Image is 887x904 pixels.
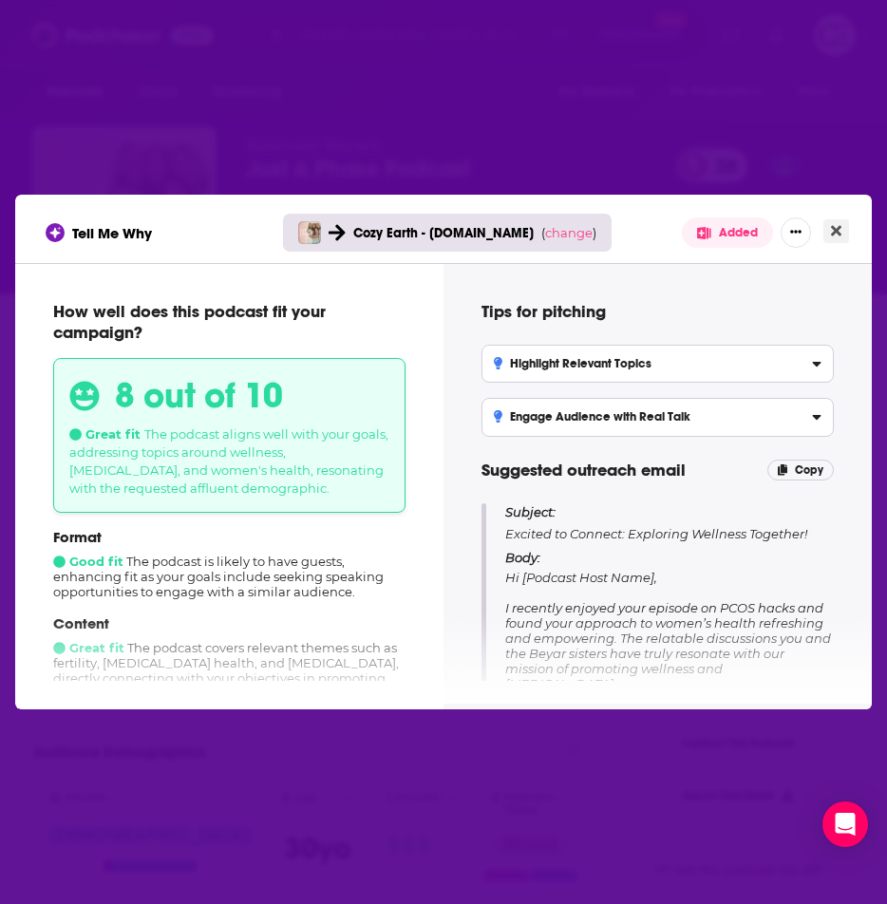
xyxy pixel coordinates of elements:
span: Hi [Podcast Host Name], I recently enjoyed your episode on PCOS hacks and found your approach to ... [505,570,831,904]
div: Open Intercom Messenger [822,801,868,847]
span: Subject: [505,503,556,520]
span: Copy [795,463,823,477]
span: Great fit [53,640,124,655]
p: Content [53,614,406,632]
span: Great fit [69,426,141,442]
button: Show More Button [781,217,811,248]
p: Excited to Connect: Exploring Wellness Together! [505,503,834,542]
span: Body: [505,550,540,565]
button: Close [823,219,849,243]
h3: Highlight Relevant Topics [494,357,651,370]
h3: Engage Audience with Real Talk [494,410,690,424]
h3: 8 out of 10 [115,374,283,417]
div: The podcast is likely to have guests, enhancing fit as your goals include seeking speaking opport... [53,528,406,599]
span: change [545,225,593,240]
p: Format [53,528,406,546]
h4: Tips for pitching [481,301,834,322]
span: Good fit [53,554,123,569]
img: tell me why sparkle [48,226,62,239]
span: Tell Me Why [72,224,152,242]
span: Cozy Earth - [DOMAIN_NAME] [353,225,534,241]
span: The podcast aligns well with your goals, addressing topics around wellness, [MEDICAL_DATA], and w... [69,426,388,496]
p: How well does this podcast fit your campaign? [53,301,406,343]
button: Added [682,217,773,248]
span: Suggested outreach email [481,460,686,480]
img: Just A Phase Podcast [298,221,321,244]
span: ( ) [541,225,596,240]
div: The podcast covers relevant themes such as fertility, [MEDICAL_DATA] health, and [MEDICAL_DATA], ... [53,614,406,701]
